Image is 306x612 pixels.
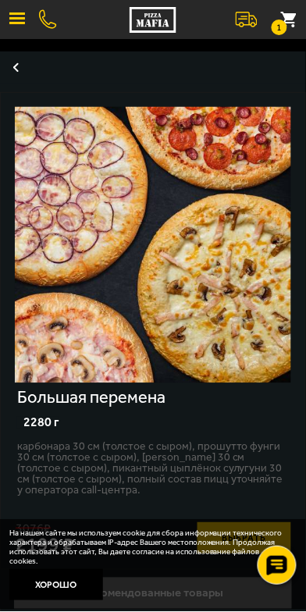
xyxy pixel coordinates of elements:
a: Большая перемена [15,107,291,386]
small: 1 [272,20,287,35]
p: Карбонара 30 см (толстое с сыром), Прошутто Фунги 30 см (толстое с сыром), [PERSON_NAME] 30 см (т... [17,442,291,496]
p: На нашем сайте мы используем cookie для сбора информации технического характера и обрабатываем IP... [9,529,287,567]
div: Большая перемена [17,388,169,408]
button: 1 [272,2,306,37]
button: Хорошо [9,570,103,601]
span: 2280 г [23,415,59,430]
img: Большая перемена [15,107,291,383]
